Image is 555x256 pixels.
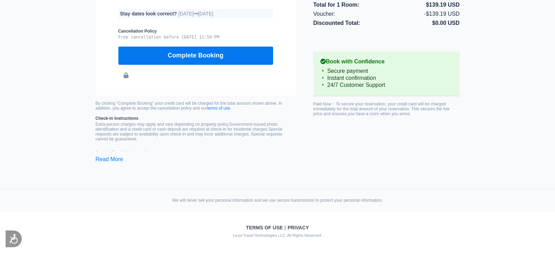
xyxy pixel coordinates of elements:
[313,102,450,116] span: Paid Now :: To secure your reservation, your credit card will be charged immediately for the tota...
[320,68,453,75] li: Secure payment
[118,47,273,65] button: Complete Booking
[286,225,311,230] a: Privacy
[103,222,453,245] div: |
[320,82,453,89] li: 24/7 Customer Support
[96,122,296,141] p: Extra-person charges may apply and vary depending on property policy. Government-issued photo ide...
[320,58,453,65] b: Book with Confidence
[387,19,460,28] li: $0.00 USD
[120,11,177,16] b: Stay dates look correct?
[118,35,273,40] pre: Free cancellation before [DATE] 11:59:PM
[118,29,273,34] b: Cancellation Policy
[96,116,296,121] b: Check-in Instructions
[89,198,467,203] div: We will never sell your personal information and we use secure transmission to protect your perso...
[96,156,123,162] a: Read More
[313,9,387,19] li: Voucher:
[207,106,230,111] a: terms of use
[387,0,460,9] li: $139.19 USD
[96,101,296,111] small: By clicking "Complete Booking" your credit card will be charged for the total amount shown above....
[96,150,154,155] strong: Special Check-in Instructions
[320,75,453,82] li: Instant confirmation
[244,225,285,230] a: Terms of Use
[387,9,460,19] li: -$139.19 USD
[108,233,448,237] small: Lexyl Travel Technologies LLC. All Rights Reserved.
[313,0,387,9] li: Total for 1 Room:
[313,19,387,28] li: Discounted Total:
[178,11,213,16] span: [DATE] [DATE]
